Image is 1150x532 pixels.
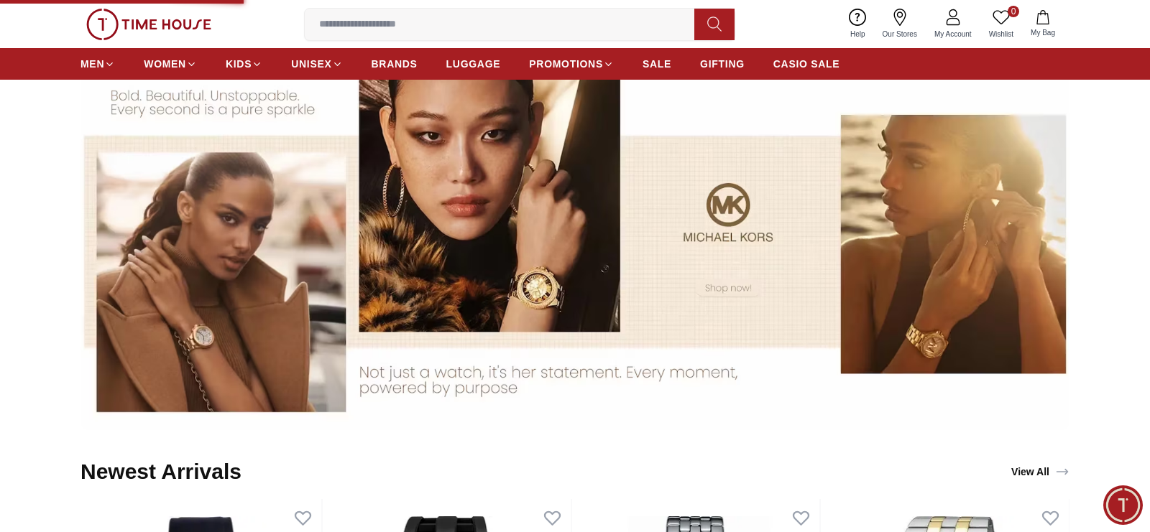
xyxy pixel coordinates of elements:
[529,57,603,71] span: PROMOTIONS
[1008,462,1072,482] a: View All
[86,9,211,40] img: ...
[929,29,977,39] span: My Account
[700,51,745,77] a: GIFTING
[80,51,115,77] a: MEN
[1008,6,1019,17] span: 0
[80,57,104,71] span: MEN
[1025,27,1061,38] span: My Bag
[1103,485,1143,525] div: Chat Widget
[226,51,262,77] a: KIDS
[700,57,745,71] span: GIFTING
[144,57,186,71] span: WOMEN
[1022,7,1064,41] button: My Bag
[643,51,671,77] a: SALE
[372,51,418,77] a: BRANDS
[1130,453,1150,496] iframe: Management Area
[291,57,331,71] span: UNISEX
[446,51,501,77] a: LUGGAGE
[980,6,1022,42] a: 0Wishlist
[80,459,241,485] h2: Newest Arrivals
[1085,496,1150,532] iframe: Bottom Drawer
[80,60,1069,430] img: ...
[643,57,671,71] span: SALE
[773,51,840,77] a: CASIO SALE
[874,6,926,42] a: Our Stores
[845,29,871,39] span: Help
[446,57,501,71] span: LUGGAGE
[773,57,840,71] span: CASIO SALE
[144,51,197,77] a: WOMEN
[529,51,614,77] a: PROMOTIONS
[983,29,1019,39] span: Wishlist
[877,29,923,39] span: Our Stores
[291,51,342,77] a: UNISEX
[842,6,874,42] a: Help
[372,57,418,71] span: BRANDS
[226,57,252,71] span: KIDS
